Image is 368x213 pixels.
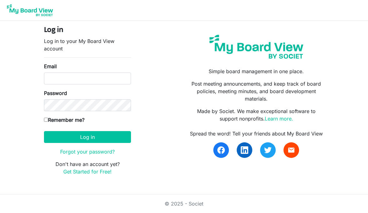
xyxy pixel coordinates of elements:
[288,146,295,154] span: email
[44,63,57,70] label: Email
[44,37,131,52] p: Log in to your My Board View account
[44,131,131,143] button: Log in
[63,168,112,175] a: Get Started for Free!
[44,118,48,122] input: Remember me?
[189,68,324,75] p: Simple board management in one place.
[206,31,307,63] img: my-board-view-societ.svg
[189,80,324,102] p: Post meeting announcements, and keep track of board policies, meeting minutes, and board developm...
[264,146,272,154] img: twitter.svg
[44,89,67,97] label: Password
[189,107,324,122] p: Made by Societ. We make exceptional software to support nonprofits.
[44,26,131,35] h4: Log in
[44,160,131,175] p: Don't have an account yet?
[165,201,203,207] a: © 2025 - Societ
[5,2,55,18] img: My Board View Logo
[189,130,324,137] div: Spread the word! Tell your friends about My Board View
[265,116,293,122] a: Learn more.
[44,116,85,124] label: Remember me?
[217,146,225,154] img: facebook.svg
[60,149,115,155] a: Forgot your password?
[283,142,299,158] a: email
[241,146,248,154] img: linkedin.svg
